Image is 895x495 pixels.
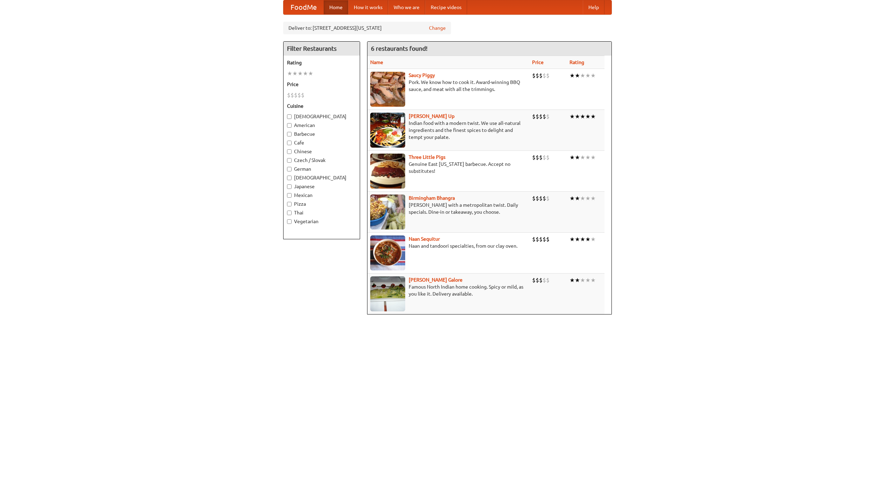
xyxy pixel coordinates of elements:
[287,209,356,216] label: Thai
[536,113,539,120] li: $
[543,235,546,243] li: $
[324,0,348,14] a: Home
[590,276,596,284] li: ★
[287,192,356,199] label: Mexican
[370,79,527,93] p: Pork. We know how to cook it. Award-winning BBQ sauce, and meat with all the trimmings.
[570,113,575,120] li: ★
[532,235,536,243] li: $
[370,120,527,141] p: Indian food with a modern twist. We use all-natural ingredients and the finest spices to delight ...
[287,91,291,99] li: $
[370,201,527,215] p: [PERSON_NAME] with a metropolitan twist. Daily specials. Dine-in or takeaway, you choose.
[575,113,580,120] li: ★
[543,154,546,161] li: $
[409,113,454,119] a: [PERSON_NAME] Up
[570,154,575,161] li: ★
[287,167,292,171] input: German
[287,122,356,129] label: American
[409,154,445,160] a: Three Little Pigs
[287,219,292,224] input: Vegetarian
[575,235,580,243] li: ★
[570,59,584,65] a: Rating
[539,154,543,161] li: $
[539,195,543,202] li: $
[532,195,536,202] li: $
[370,195,405,229] img: bhangra.jpg
[287,218,356,225] label: Vegetarian
[291,91,294,99] li: $
[287,211,292,215] input: Thai
[425,0,467,14] a: Recipe videos
[287,174,356,181] label: [DEMOGRAPHIC_DATA]
[287,183,356,190] label: Japanese
[287,176,292,180] input: [DEMOGRAPHIC_DATA]
[546,154,550,161] li: $
[370,235,405,270] img: naansequitur.jpg
[388,0,425,14] a: Who we are
[570,276,575,284] li: ★
[585,113,590,120] li: ★
[287,157,356,164] label: Czech / Slovak
[301,91,305,99] li: $
[409,195,455,201] a: Birmingham Bhangra
[543,72,546,79] li: $
[303,70,308,77] li: ★
[287,184,292,189] input: Japanese
[570,235,575,243] li: ★
[536,276,539,284] li: $
[536,154,539,161] li: $
[287,102,356,109] h5: Cuisine
[539,276,543,284] li: $
[543,113,546,120] li: $
[284,0,324,14] a: FoodMe
[409,72,435,78] b: Saucy Piggy
[409,236,440,242] a: Naan Sequitur
[539,72,543,79] li: $
[298,91,301,99] li: $
[585,72,590,79] li: ★
[536,235,539,243] li: $
[287,141,292,145] input: Cafe
[580,72,585,79] li: ★
[546,276,550,284] li: $
[575,154,580,161] li: ★
[294,91,298,99] li: $
[532,154,536,161] li: $
[348,0,388,14] a: How it works
[287,81,356,88] h5: Price
[590,113,596,120] li: ★
[532,59,544,65] a: Price
[370,113,405,148] img: curryup.jpg
[287,130,356,137] label: Barbecue
[590,72,596,79] li: ★
[308,70,313,77] li: ★
[585,154,590,161] li: ★
[580,195,585,202] li: ★
[532,72,536,79] li: $
[409,277,463,283] b: [PERSON_NAME] Galore
[536,195,539,202] li: $
[546,235,550,243] li: $
[575,276,580,284] li: ★
[287,123,292,128] input: American
[543,195,546,202] li: $
[287,200,356,207] label: Pizza
[298,70,303,77] li: ★
[370,59,383,65] a: Name
[539,235,543,243] li: $
[575,195,580,202] li: ★
[370,72,405,107] img: saucy.jpg
[570,195,575,202] li: ★
[370,283,527,297] p: Famous North Indian home cooking. Spicy or mild, as you like it. Delivery available.
[292,70,298,77] li: ★
[583,0,604,14] a: Help
[287,59,356,66] h5: Rating
[287,132,292,136] input: Barbecue
[287,202,292,206] input: Pizza
[570,72,575,79] li: ★
[287,158,292,163] input: Czech / Slovak
[429,24,446,31] a: Change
